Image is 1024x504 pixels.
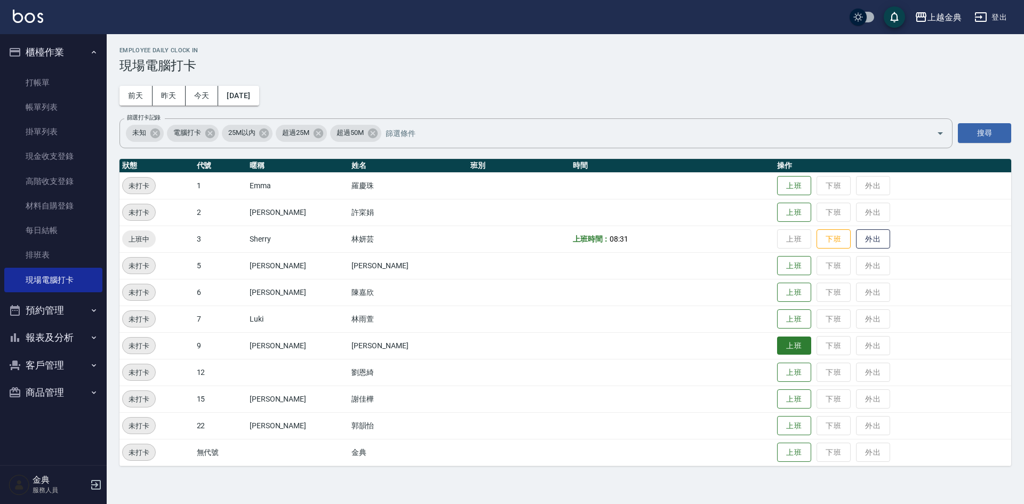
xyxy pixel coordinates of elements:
span: 08:31 [610,235,628,243]
button: 外出 [856,229,890,249]
h5: 金典 [33,475,87,485]
td: 許寀娟 [349,199,468,226]
span: 電腦打卡 [167,127,207,138]
div: 電腦打卡 [167,125,219,142]
td: [PERSON_NAME] [247,332,349,359]
th: 暱稱 [247,159,349,173]
a: 現金收支登錄 [4,144,102,169]
button: Open [932,125,949,142]
button: [DATE] [218,86,259,106]
button: 上班 [777,363,811,382]
h2: Employee Daily Clock In [119,47,1011,54]
button: 客戶管理 [4,351,102,379]
td: 金典 [349,439,468,466]
a: 每日結帳 [4,218,102,243]
button: 上越金典 [910,6,966,28]
span: 超過25M [276,127,316,138]
b: 上班時間： [573,235,610,243]
th: 狀態 [119,159,194,173]
a: 掛單列表 [4,119,102,144]
div: 超過25M [276,125,327,142]
th: 班別 [468,159,570,173]
th: 姓名 [349,159,468,173]
button: 上班 [777,283,811,302]
td: 劉恩綺 [349,359,468,386]
td: 陳嘉欣 [349,279,468,306]
th: 操作 [774,159,1011,173]
td: [PERSON_NAME] [349,332,468,359]
button: save [884,6,905,28]
th: 代號 [194,159,247,173]
span: 未打卡 [123,420,155,431]
td: Sherry [247,226,349,252]
span: 未打卡 [123,260,155,271]
a: 現場電腦打卡 [4,268,102,292]
a: 打帳單 [4,70,102,95]
td: 羅慶珠 [349,172,468,199]
button: 登出 [970,7,1011,27]
span: 上班中 [122,234,156,245]
td: 15 [194,386,247,412]
td: [PERSON_NAME] [247,279,349,306]
td: 林雨萱 [349,306,468,332]
td: [PERSON_NAME] [247,386,349,412]
th: 時間 [570,159,774,173]
button: 搜尋 [958,123,1011,143]
button: 商品管理 [4,379,102,406]
td: 1 [194,172,247,199]
span: 25M以內 [222,127,262,138]
td: 3 [194,226,247,252]
button: 上班 [777,337,811,355]
button: 下班 [817,229,851,249]
td: [PERSON_NAME] [349,252,468,279]
a: 高階收支登錄 [4,169,102,194]
div: 超過50M [330,125,381,142]
button: 上班 [777,443,811,462]
button: 報表及分析 [4,324,102,351]
button: 昨天 [153,86,186,106]
td: 2 [194,199,247,226]
label: 篩選打卡記錄 [127,114,161,122]
a: 帳單列表 [4,95,102,119]
div: 上越金典 [927,11,962,24]
img: Person [9,474,30,495]
button: 上班 [777,389,811,409]
td: 6 [194,279,247,306]
button: 預約管理 [4,297,102,324]
span: 未打卡 [123,394,155,405]
span: 未知 [126,127,153,138]
input: 篩選條件 [383,124,918,142]
td: [PERSON_NAME] [247,412,349,439]
td: 郭韻怡 [349,412,468,439]
td: 7 [194,306,247,332]
td: Emma [247,172,349,199]
td: 22 [194,412,247,439]
button: 今天 [186,86,219,106]
a: 材料自購登錄 [4,194,102,218]
td: 9 [194,332,247,359]
button: 上班 [777,203,811,222]
button: 櫃檯作業 [4,38,102,66]
td: [PERSON_NAME] [247,252,349,279]
td: [PERSON_NAME] [247,199,349,226]
span: 未打卡 [123,447,155,458]
button: 上班 [777,309,811,329]
h3: 現場電腦打卡 [119,58,1011,73]
img: Logo [13,10,43,23]
span: 未打卡 [123,340,155,351]
td: 5 [194,252,247,279]
span: 超過50M [330,127,370,138]
button: 上班 [777,176,811,196]
td: 謝佳樺 [349,386,468,412]
td: Luki [247,306,349,332]
button: 上班 [777,416,811,436]
div: 25M以內 [222,125,273,142]
span: 未打卡 [123,367,155,378]
div: 未知 [126,125,164,142]
td: 無代號 [194,439,247,466]
span: 未打卡 [123,314,155,325]
button: 前天 [119,86,153,106]
span: 未打卡 [123,207,155,218]
td: 12 [194,359,247,386]
p: 服務人員 [33,485,87,495]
